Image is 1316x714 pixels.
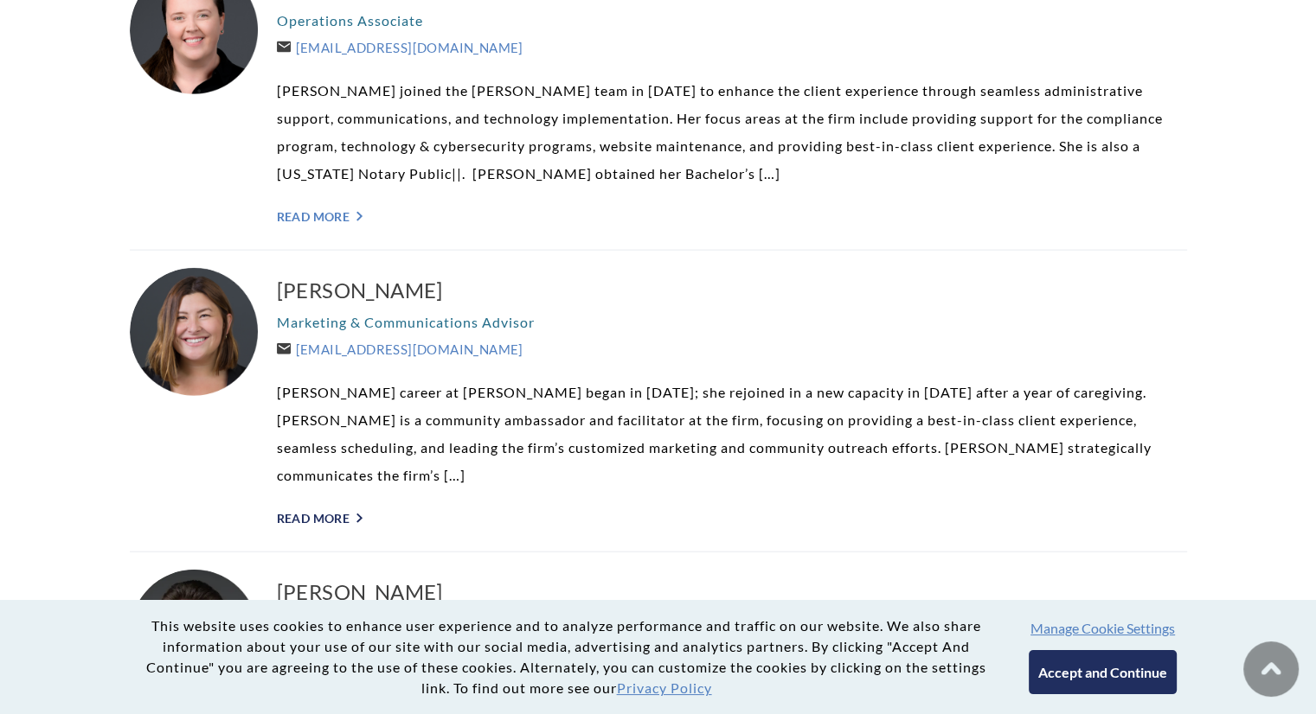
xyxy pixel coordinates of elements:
a: [PERSON_NAME] [277,578,1187,606]
p: This website uses cookies to enhance user experience and to analyze performance and traffic on ou... [139,615,994,698]
button: Manage Cookie Settings [1030,620,1175,636]
a: Privacy Policy [617,679,712,696]
a: Read More "> [277,511,1187,526]
p: [PERSON_NAME] career at [PERSON_NAME] began in [DATE]; she rejoined in a new capacity in [DATE] a... [277,379,1187,489]
button: Accept and Continue [1029,650,1177,694]
a: [EMAIL_ADDRESS][DOMAIN_NAME] [277,40,523,55]
p: Marketing & Communications Advisor [277,309,1187,336]
a: [EMAIL_ADDRESS][DOMAIN_NAME] [277,341,523,357]
p: [PERSON_NAME] joined the [PERSON_NAME] team in [DATE] to enhance the client experience through se... [277,77,1187,188]
a: Read More "> [277,209,1187,224]
p: Operations Associate [277,7,1187,35]
a: [PERSON_NAME] [277,277,1187,304]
